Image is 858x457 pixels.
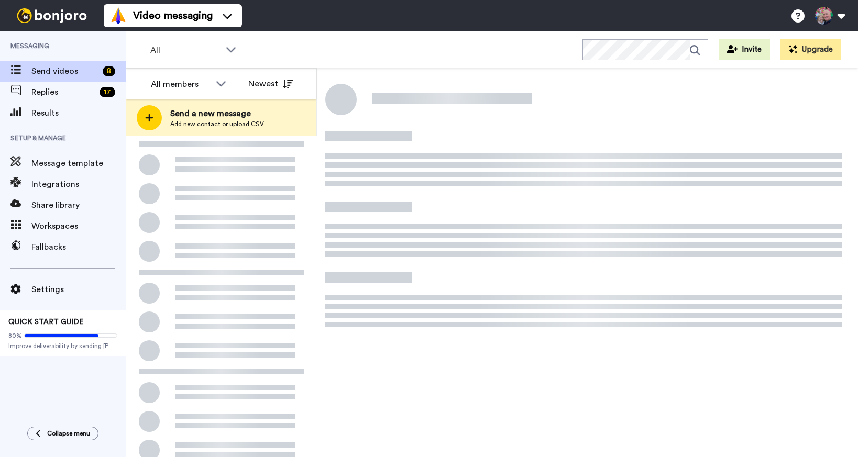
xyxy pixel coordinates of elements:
[8,331,22,340] span: 80%
[170,107,264,120] span: Send a new message
[150,44,221,57] span: All
[31,157,126,170] span: Message template
[8,342,117,350] span: Improve deliverability by sending [PERSON_NAME]’s from your own email
[110,7,127,24] img: vm-color.svg
[31,178,126,191] span: Integrations
[103,66,115,76] div: 8
[47,429,90,438] span: Collapse menu
[100,87,115,97] div: 17
[31,220,126,232] span: Workspaces
[133,8,213,23] span: Video messaging
[31,65,98,77] span: Send videos
[31,241,126,253] span: Fallbacks
[8,318,84,326] span: QUICK START GUIDE
[780,39,841,60] button: Upgrade
[719,39,770,60] button: Invite
[27,427,98,440] button: Collapse menu
[31,107,126,119] span: Results
[240,73,301,94] button: Newest
[13,8,91,23] img: bj-logo-header-white.svg
[31,283,126,296] span: Settings
[170,120,264,128] span: Add new contact or upload CSV
[31,86,95,98] span: Replies
[151,78,211,91] div: All members
[31,199,126,211] span: Share library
